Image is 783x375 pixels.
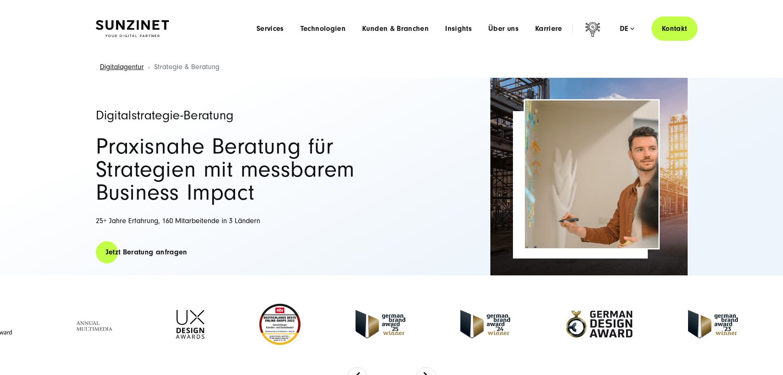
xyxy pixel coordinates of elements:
[96,20,169,37] img: SUNZINET Full Service Digital Agentur
[176,310,204,339] img: UX-Design-Awards - fullservice digital agentur SUNZINET
[535,25,562,33] a: Karriere
[445,25,472,33] a: Insights
[300,25,346,33] a: Technologien
[565,310,633,338] img: German-Design-Award - fullservice digital agentur SUNZINET
[96,240,197,264] a: Jetzt Beratung anfragen
[70,310,121,339] img: Full Service Digitalagentur - Annual Multimedia Awards
[154,63,219,71] span: Strategie & Beratung
[259,304,300,345] img: Deutschlands beste Online Shops 2023 - boesner - Kunde - SUNZINET
[362,25,429,33] a: Kunden & Branchen
[460,310,510,338] img: German-Brand-Award - fullservice digital agentur SUNZINET
[525,100,658,248] img: Full-Service Digitalagentur SUNZINET - Strategieberatung
[688,310,738,338] img: German Brand Award 2023 Winner - fullservice digital agentur SUNZINET
[488,25,519,33] a: Über uns
[96,217,260,225] span: 25+ Jahre Erfahrung, 160 Mitarbeitende in 3 Ländern
[100,63,144,71] a: Digitalagentur
[490,78,688,275] img: Full-Service Digitalagentur SUNZINET - Strategieberatung_2
[256,25,284,33] a: Services
[356,310,405,338] img: German Brand Award winner 2025 - Full Service Digital Agentur SUNZINET
[96,135,383,204] h2: Praxisnahe Beratung für Strategien mit messbarem Business Impact
[96,109,383,122] h1: Digitalstrategie-Beratung
[620,25,634,33] div: de
[651,16,698,41] a: Kontakt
